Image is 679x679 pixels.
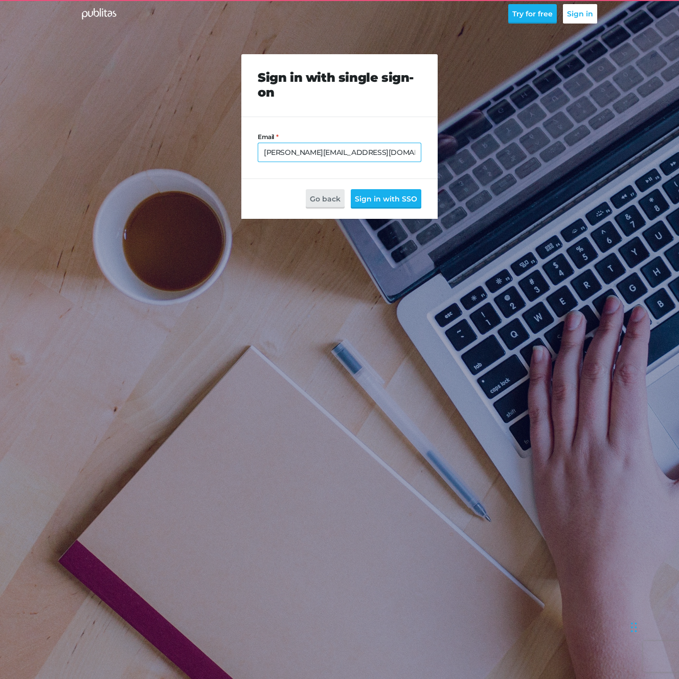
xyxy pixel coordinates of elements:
[631,612,637,643] div: Drag
[628,602,679,651] iframe: Chat Widget
[258,71,421,100] h2: Sign in with single sign-on
[351,189,421,209] button: Sign in with SSO
[563,4,597,24] button: Sign in
[258,133,421,141] label: Email
[508,4,557,24] button: Try for free
[306,189,345,209] button: Go back
[258,143,421,162] input: example@example.com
